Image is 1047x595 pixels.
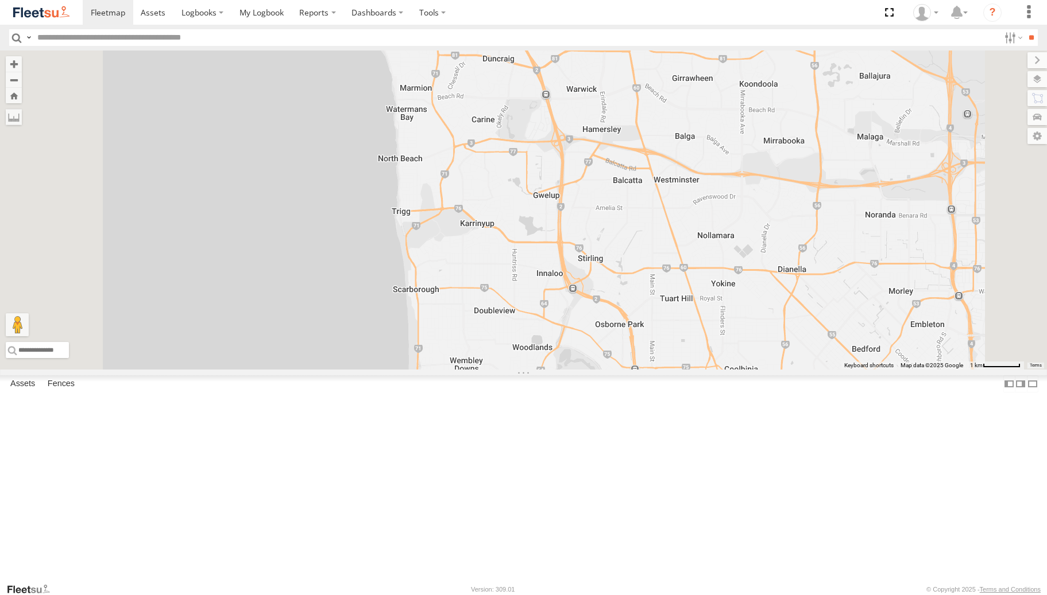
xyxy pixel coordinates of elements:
button: Zoom out [6,72,22,88]
label: Search Query [24,29,33,46]
span: Map data ©2025 Google [901,362,963,368]
button: Zoom Home [6,88,22,103]
i: ? [983,3,1002,22]
div: Version: 309.01 [471,586,515,593]
label: Measure [6,109,22,125]
label: Assets [5,376,41,392]
label: Fences [42,376,80,392]
button: Zoom in [6,56,22,72]
label: Map Settings [1027,128,1047,144]
button: Keyboard shortcuts [844,361,894,370]
button: Drag Pegman onto the map to open Street View [6,313,29,336]
div: Brodie Richardson [909,4,942,21]
button: Map scale: 1 km per 62 pixels [967,361,1024,370]
label: Hide Summary Table [1027,375,1038,392]
label: Search Filter Options [1000,29,1025,46]
a: Terms and Conditions [980,586,1041,593]
div: © Copyright 2025 - [926,586,1041,593]
img: fleetsu-logo-horizontal.svg [11,5,71,20]
a: Visit our Website [6,584,59,595]
span: 1 km [970,362,983,368]
label: Dock Summary Table to the Left [1003,375,1015,392]
a: Terms (opens in new tab) [1030,363,1042,368]
label: Dock Summary Table to the Right [1015,375,1026,392]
